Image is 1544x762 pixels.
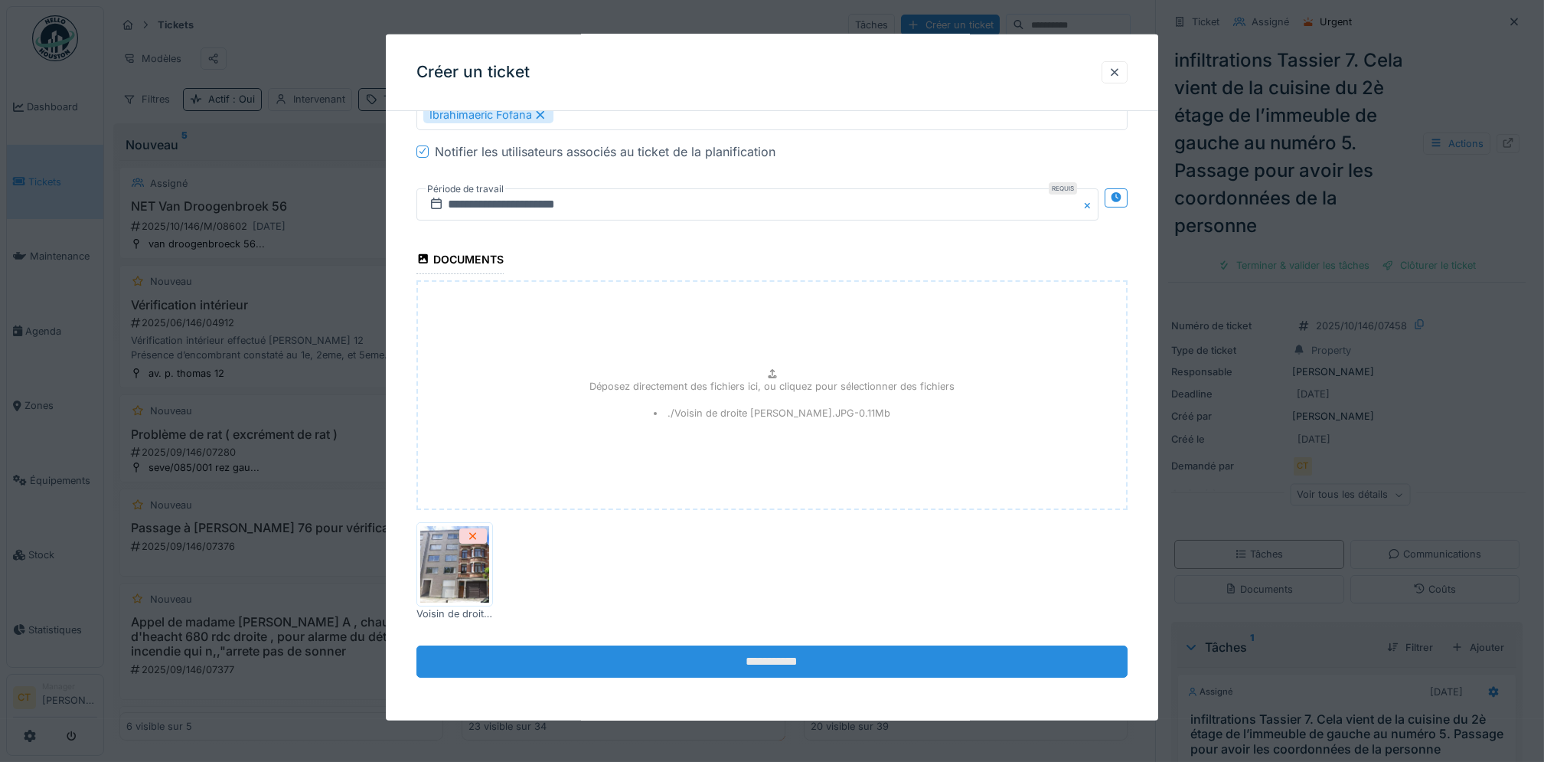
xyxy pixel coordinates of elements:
[589,379,955,394] p: Déposez directement des fichiers ici, ou cliquez pour sélectionner des fichiers
[416,247,504,273] div: Documents
[426,180,505,197] label: Période de travail
[1049,182,1077,194] div: Requis
[654,406,890,420] li: ./Voisin de droite [PERSON_NAME].JPG - 0.11 Mb
[416,63,530,82] h3: Créer un ticket
[420,525,489,602] img: 2cfc4u4n4rfs688dr1vfja06yekg
[1082,188,1098,220] button: Close
[423,106,553,123] div: Ibrahimaeric Fofana
[435,142,775,160] div: Notifier les utilisateurs associés au ticket de la planification
[416,606,493,620] div: Voisin de droite [PERSON_NAME].JPG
